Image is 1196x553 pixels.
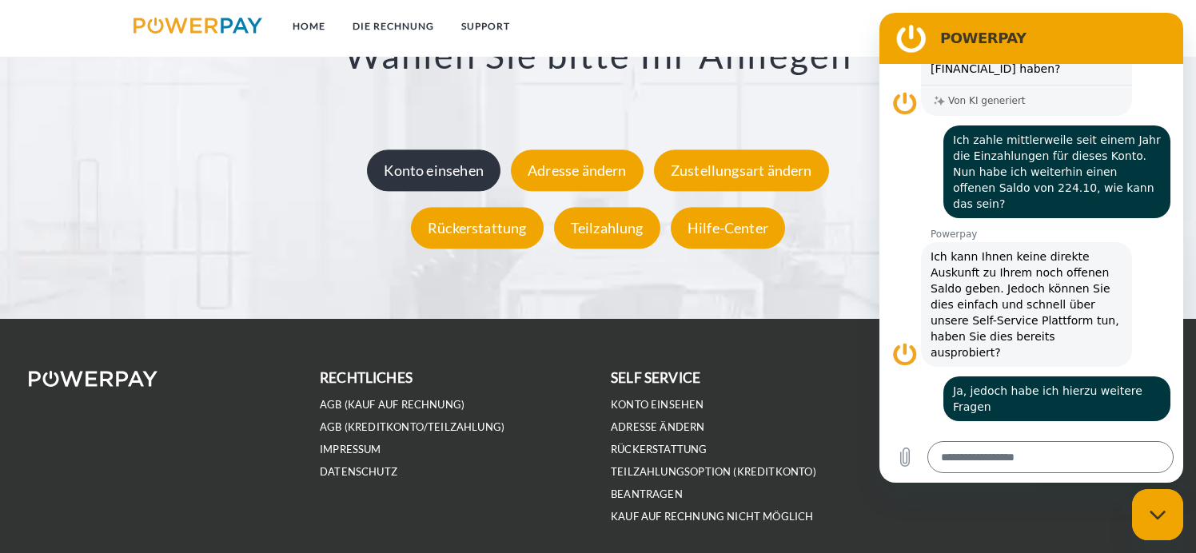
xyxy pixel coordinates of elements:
[671,207,785,249] div: Hilfe-Center
[611,510,814,523] a: Kauf auf Rechnung nicht möglich
[367,149,500,191] div: Konto einsehen
[407,219,548,237] a: Rückerstattung
[320,398,464,412] a: AGB (Kauf auf Rechnung)
[507,161,648,179] a: Adresse ändern
[611,369,700,386] b: self service
[339,12,448,41] a: DIE RECHNUNG
[363,161,504,179] a: Konto einsehen
[320,465,397,479] a: DATENSCHUTZ
[611,443,708,456] a: Rückerstattung
[650,161,833,179] a: Zustellungsart ändern
[448,12,524,41] a: SUPPORT
[279,12,339,41] a: Home
[320,443,381,456] a: IMPRESSUM
[879,13,1183,483] iframe: Messaging-Fenster
[667,219,789,237] a: Hilfe-Center
[1132,489,1183,540] iframe: Schaltfläche zum Öffnen des Messaging-Fensters; Konversation läuft
[550,219,664,237] a: Teilzahlung
[511,149,644,191] div: Adresse ändern
[980,12,1030,41] a: agb
[411,207,544,249] div: Rückerstattung
[611,420,705,434] a: Adresse ändern
[320,420,504,434] a: AGB (Kreditkonto/Teilzahlung)
[29,371,157,387] img: logo-powerpay-white.svg
[554,207,660,249] div: Teilzahlung
[611,398,704,412] a: Konto einsehen
[654,149,829,191] div: Zustellungsart ändern
[134,18,262,34] img: logo-powerpay.svg
[320,369,413,386] b: rechtliches
[611,465,816,501] a: Teilzahlungsoption (KREDITKONTO) beantragen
